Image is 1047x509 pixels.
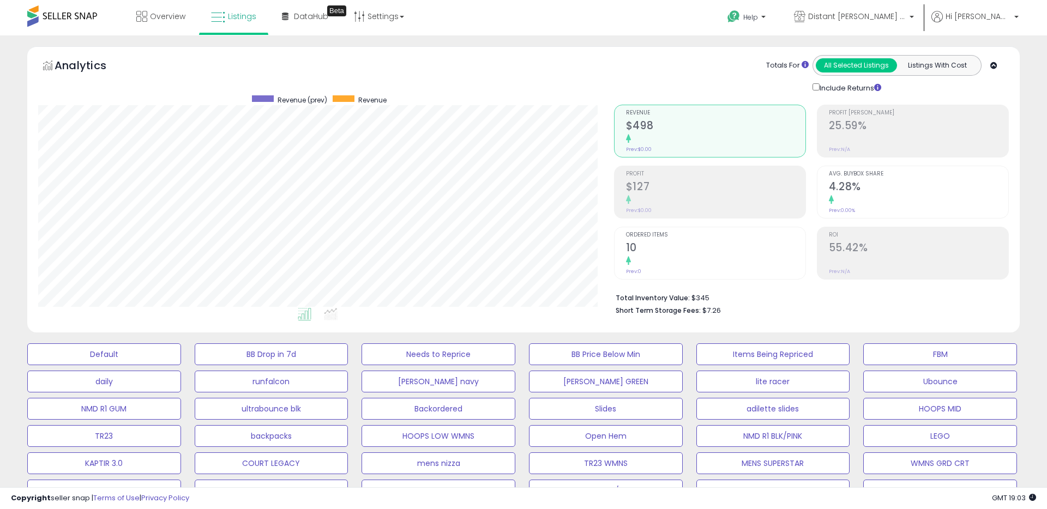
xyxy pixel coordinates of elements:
button: backpacks [195,425,348,447]
span: $7.26 [702,305,721,316]
button: HOOPS LOW WMNS [362,425,515,447]
li: $345 [616,290,1001,304]
button: KAPTIR 3.0 [27,452,181,474]
button: NMD R1 BLK/PINK [696,425,850,447]
span: Overview [150,11,185,22]
h2: 10 [626,241,805,256]
span: Listings [228,11,256,22]
h2: 55.42% [829,241,1008,256]
div: Include Returns [804,81,894,94]
small: Prev: $0.00 [626,207,652,214]
button: Open Hem [529,425,683,447]
a: Hi [PERSON_NAME] [931,11,1019,35]
button: MENS SUPERSTAR [696,452,850,474]
span: Hi [PERSON_NAME] [946,11,1011,22]
button: Needs to Reprice [362,343,515,365]
strong: Copyright [11,493,51,503]
button: adilette slides [696,398,850,420]
h2: $498 [626,119,805,134]
h5: Analytics [55,58,128,76]
a: Help [719,2,777,35]
button: WMNS CRZYFLT [195,480,348,501]
button: BB Drop in 7d [195,343,348,365]
button: TIRO 23 [696,480,850,501]
span: Revenue [358,95,387,105]
button: daily [27,371,181,392]
span: Help [743,13,758,22]
button: COURT LEGACY [195,452,348,474]
div: Tooltip anchor [327,5,346,16]
h2: 4.28% [829,180,1008,195]
a: Terms of Use [93,493,140,503]
button: LEGO [863,425,1017,447]
button: All Selected Listings [816,58,897,72]
button: Slides [529,398,683,420]
button: MENS GRAND CRT [27,480,181,501]
button: WMNS GRD CRT [863,452,1017,474]
span: Revenue (prev) [278,95,327,105]
a: Privacy Policy [141,493,189,503]
button: Items Being Repriced [696,343,850,365]
button: lite racer [696,371,850,392]
button: PUMA [362,480,515,501]
button: Backordered [362,398,515,420]
div: seller snap | | [11,493,189,504]
button: NMD R1 GUM [27,398,181,420]
button: TR23 [27,425,181,447]
span: Profit [626,171,805,177]
span: Distant [PERSON_NAME] Enterprises [808,11,906,22]
button: BB Price Below Min [529,343,683,365]
span: ROI [829,232,1008,238]
span: DataHub [294,11,328,22]
small: Prev: N/A [829,268,850,275]
button: Listings With Cost [896,58,978,72]
span: Revenue [626,110,805,116]
button: Default [27,343,181,365]
span: 2025-10-7 19:03 GMT [992,493,1036,503]
small: Prev: 0 [626,268,641,275]
span: Avg. Buybox Share [829,171,1008,177]
button: TR23 BLK/RD [529,480,683,501]
i: Get Help [727,10,741,23]
h2: 25.59% [829,119,1008,134]
b: Short Term Storage Fees: [616,306,701,315]
button: FBM [863,343,1017,365]
button: Ubounce [863,371,1017,392]
span: Profit [PERSON_NAME] [829,110,1008,116]
button: ultrabounce blk [195,398,348,420]
button: runfalcon [195,371,348,392]
button: TR23 WMNS [529,452,683,474]
button: HOOPS MID [863,398,1017,420]
h2: $127 [626,180,805,195]
button: [PERSON_NAME] GREEN [529,371,683,392]
small: Prev: 0.00% [829,207,855,214]
small: Prev: $0.00 [626,146,652,153]
button: mens nizza [362,452,515,474]
span: Ordered Items [626,232,805,238]
div: Totals For [766,60,809,71]
small: Prev: N/A [829,146,850,153]
b: Total Inventory Value: [616,293,690,302]
button: VL CRT BOLD [863,480,1017,501]
button: [PERSON_NAME] navy [362,371,515,392]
